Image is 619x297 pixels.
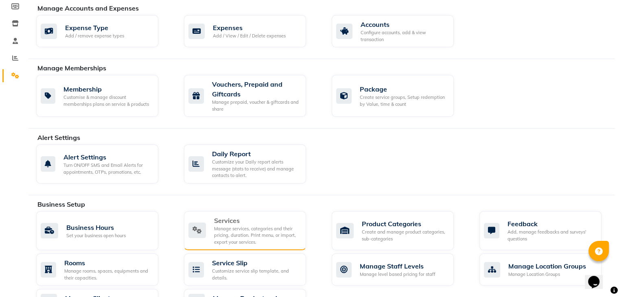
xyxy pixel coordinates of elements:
a: Vouchers, Prepaid and GiftcardsManage prepaid, voucher & giftcards and share [184,75,319,117]
div: Add / remove expense types [65,33,124,39]
div: Add, manage feedbacks and surveys' questions [507,229,595,242]
a: PackageCreate service groups, Setup redemption by Value, time & count [332,75,467,117]
div: Add / View / Edit / Delete expenses [213,33,286,39]
div: Membership [63,84,152,94]
div: Rooms [64,258,152,268]
div: Daily Report [212,149,300,159]
div: Vouchers, Prepaid and Giftcards [212,79,300,99]
a: Manage Staff LevelsManage level based pricing for staff [332,253,467,286]
div: Set your business open hours [66,232,126,239]
div: Business Hours [66,223,126,232]
div: Manage Location Groups [508,261,586,271]
div: Manage rooms, spaces, equipments and their capacities. [64,268,152,281]
div: Customise & manage discount memberships plans on service & products [63,94,152,107]
a: FeedbackAdd, manage feedbacks and surveys' questions [479,211,615,251]
a: ServicesManage services, categories and their pricing, duration. Print menu, or import, export yo... [184,211,319,251]
div: Services [214,216,300,225]
a: RoomsManage rooms, spaces, equipments and their capacities. [36,253,172,286]
div: Create service groups, Setup redemption by Value, time & count [360,94,447,107]
div: Manage Staff Levels [360,261,435,271]
a: AccountsConfigure accounts, add & view transaction [332,15,467,47]
a: Business HoursSet your business open hours [36,211,172,251]
div: Manage services, categories and their pricing, duration. Print menu, or import, export your servi... [214,225,300,246]
div: Manage prepaid, voucher & giftcards and share [212,99,300,112]
a: Expense TypeAdd / remove expense types [36,15,172,47]
div: Expenses [213,23,286,33]
a: Manage Location GroupsManage Location Groups [479,253,615,286]
div: Manage level based pricing for staff [360,271,435,278]
div: Customize your Daily report alerts message (stats to receive) and manage contacts to alert. [212,159,300,179]
div: Manage Location Groups [508,271,586,278]
div: Accounts [361,20,447,29]
div: Configure accounts, add & view transaction [361,29,447,43]
div: Alert Settings [63,152,152,162]
div: Customize service slip template, and details. [212,268,300,281]
a: Daily ReportCustomize your Daily report alerts message (stats to receive) and manage contacts to ... [184,144,319,183]
div: Turn ON/OFF SMS and Email Alerts for appointments, OTPs, promotions, etc. [63,162,152,175]
div: Product Categories [362,219,447,229]
div: Package [360,84,447,94]
a: ExpensesAdd / View / Edit / Delete expenses [184,15,319,47]
div: Create and manage product categories, sub-categories [362,229,447,242]
div: Service Slip [212,258,300,268]
a: Service SlipCustomize service slip template, and details. [184,253,319,286]
iframe: chat widget [585,264,611,289]
a: MembershipCustomise & manage discount memberships plans on service & products [36,75,172,117]
a: Product CategoriesCreate and manage product categories, sub-categories [332,211,467,251]
div: Feedback [507,219,595,229]
div: Expense Type [65,23,124,33]
a: Alert SettingsTurn ON/OFF SMS and Email Alerts for appointments, OTPs, promotions, etc. [36,144,172,183]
